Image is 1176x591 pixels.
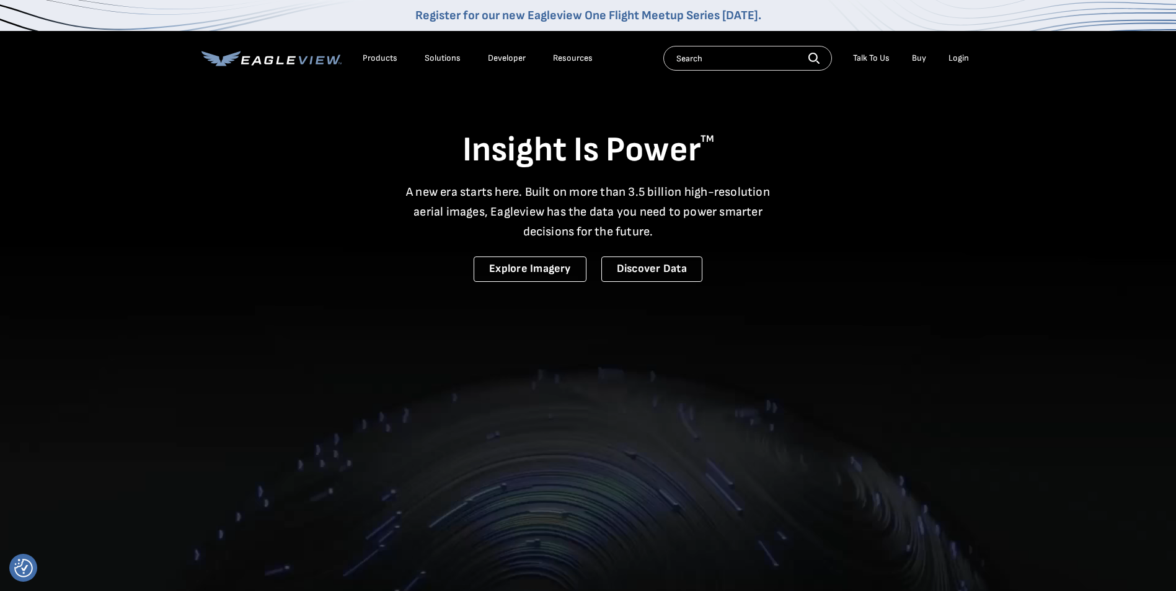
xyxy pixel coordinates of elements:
[701,133,714,145] sup: TM
[553,53,593,64] div: Resources
[853,53,890,64] div: Talk To Us
[601,256,702,282] a: Discover Data
[14,559,33,577] button: Consent Preferences
[363,53,397,64] div: Products
[912,53,926,64] a: Buy
[399,182,778,242] p: A new era starts here. Built on more than 3.5 billion high-resolution aerial images, Eagleview ha...
[474,256,586,282] a: Explore Imagery
[488,53,526,64] a: Developer
[415,8,761,23] a: Register for our new Eagleview One Flight Meetup Series [DATE].
[201,129,975,172] h1: Insight Is Power
[14,559,33,577] img: Revisit consent button
[425,53,461,64] div: Solutions
[663,46,832,71] input: Search
[948,53,969,64] div: Login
